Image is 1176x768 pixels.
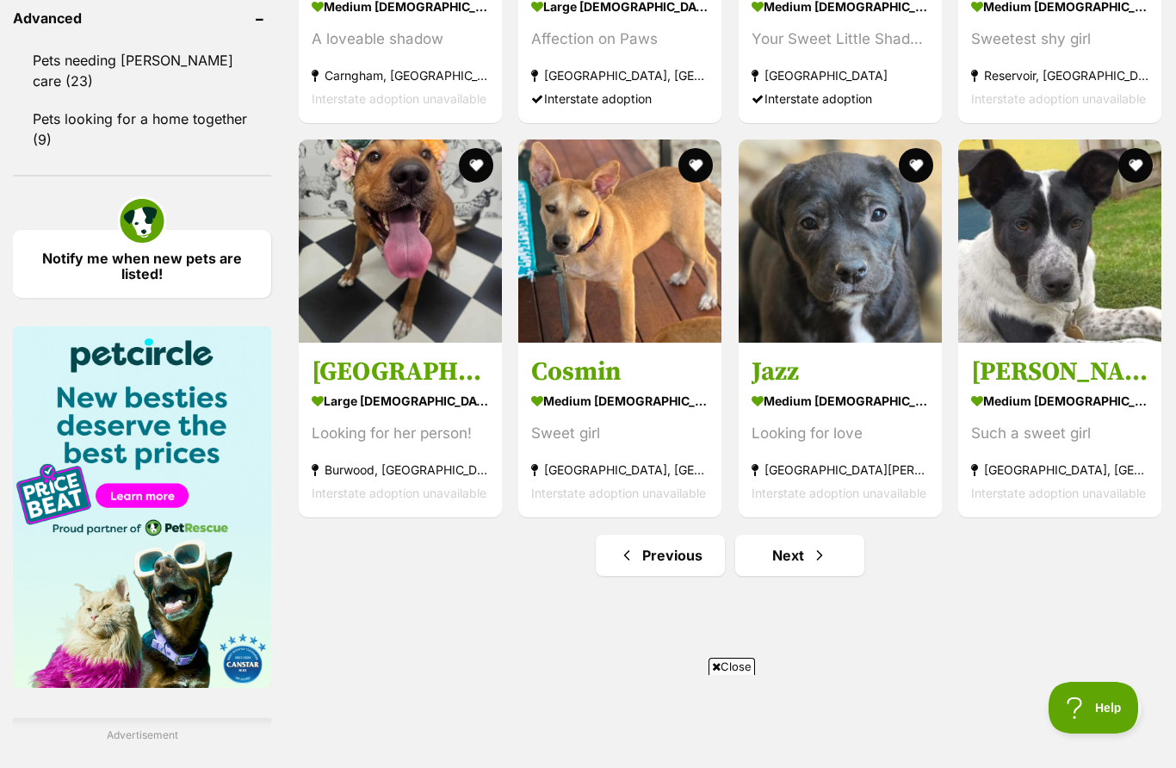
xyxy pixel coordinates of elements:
[958,343,1161,517] a: [PERSON_NAME] medium [DEMOGRAPHIC_DATA] Dog Such a sweet girl [GEOGRAPHIC_DATA], [GEOGRAPHIC_DATA...
[518,343,721,517] a: Cosmin medium [DEMOGRAPHIC_DATA] Dog Sweet girl [GEOGRAPHIC_DATA], [GEOGRAPHIC_DATA] Interstate a...
[312,91,486,106] span: Interstate adoption unavailable
[13,326,271,688] img: Pet Circle promo banner
[752,356,929,388] h3: Jazz
[299,343,502,517] a: [GEOGRAPHIC_DATA] large [DEMOGRAPHIC_DATA] Dog Looking for her person! Burwood, [GEOGRAPHIC_DATA]...
[299,139,502,343] img: Verona - Shar-Pei x Mastiff Dog
[899,148,933,183] button: favourite
[13,230,271,298] a: Notify me when new pets are listed!
[971,356,1148,388] h3: [PERSON_NAME]
[312,458,489,481] strong: Burwood, [GEOGRAPHIC_DATA]
[1118,148,1153,183] button: favourite
[1049,682,1142,734] iframe: Help Scout Beacon - Open
[13,10,271,26] header: Advanced
[739,139,942,343] img: Jazz - Beagle x Staffordshire Bull Terrier Dog
[312,486,486,500] span: Interstate adoption unavailable
[709,658,755,675] span: Close
[312,28,489,51] div: A loveable shadow
[459,148,493,183] button: favourite
[13,42,271,99] a: Pets needing [PERSON_NAME] care (23)
[971,91,1146,106] span: Interstate adoption unavailable
[312,64,489,87] strong: Carngham, [GEOGRAPHIC_DATA]
[971,422,1148,445] div: Such a sweet girl
[531,87,709,110] div: Interstate adoption
[531,64,709,87] strong: [GEOGRAPHIC_DATA], [GEOGRAPHIC_DATA]
[958,139,1161,343] img: Statler - Australian Cattle Dog x Australian Kelpie Dog
[531,388,709,413] strong: medium [DEMOGRAPHIC_DATA] Dog
[531,486,706,500] span: Interstate adoption unavailable
[531,422,709,445] div: Sweet girl
[312,422,489,445] div: Looking for her person!
[971,458,1148,481] strong: [GEOGRAPHIC_DATA], [GEOGRAPHIC_DATA]
[971,388,1148,413] strong: medium [DEMOGRAPHIC_DATA] Dog
[596,535,725,576] a: Previous page
[170,682,1006,759] iframe: Advertisement
[531,28,709,51] div: Affection on Paws
[13,101,271,158] a: Pets looking for a home together (9)
[739,343,942,517] a: Jazz medium [DEMOGRAPHIC_DATA] Dog Looking for love [GEOGRAPHIC_DATA][PERSON_NAME][GEOGRAPHIC_DAT...
[971,28,1148,51] div: Sweetest shy girl
[752,458,929,481] strong: [GEOGRAPHIC_DATA][PERSON_NAME][GEOGRAPHIC_DATA]
[752,28,929,51] div: Your Sweet Little Shadow
[752,422,929,445] div: Looking for love
[735,535,864,576] a: Next page
[752,388,929,413] strong: medium [DEMOGRAPHIC_DATA] Dog
[518,139,721,343] img: Cosmin - Staffordshire Bull Terrier Dog
[752,87,929,110] div: Interstate adoption
[297,535,1163,576] nav: Pagination
[971,486,1146,500] span: Interstate adoption unavailable
[752,486,926,500] span: Interstate adoption unavailable
[752,64,929,87] strong: [GEOGRAPHIC_DATA]
[312,356,489,388] h3: [GEOGRAPHIC_DATA]
[531,356,709,388] h3: Cosmin
[679,148,714,183] button: favourite
[971,64,1148,87] strong: Reservoir, [GEOGRAPHIC_DATA]
[531,458,709,481] strong: [GEOGRAPHIC_DATA], [GEOGRAPHIC_DATA]
[312,388,489,413] strong: large [DEMOGRAPHIC_DATA] Dog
